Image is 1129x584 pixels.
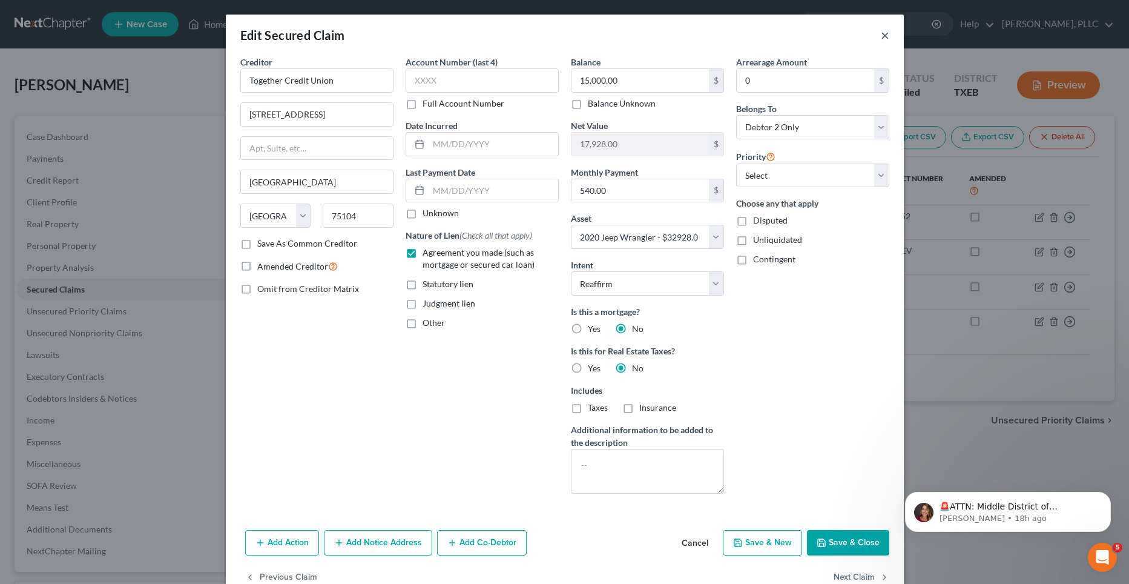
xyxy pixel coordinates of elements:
label: Full Account Number [423,98,504,110]
div: $ [709,133,723,156]
input: 0.00 [571,179,709,202]
input: MM/DD/YYYY [429,179,558,202]
button: Add Notice Address [324,530,432,556]
div: $ [874,69,889,92]
span: Yes [588,324,601,334]
input: MM/DD/YYYY [429,133,558,156]
label: Is this a mortgage? [571,305,724,318]
span: Amended Creditor [257,261,328,271]
button: Add Co-Debtor [437,530,527,556]
span: Statutory lien [423,279,473,289]
label: Account Number (last 4) [406,56,498,68]
input: XXXX [406,68,559,93]
input: Enter city... [241,170,393,193]
label: Unknown [423,207,459,219]
span: Taxes [588,402,608,413]
button: Save & Close [807,530,889,556]
label: Save As Common Creditor [257,237,357,250]
label: Arrearage Amount [736,56,807,68]
input: 0.00 [571,69,709,92]
iframe: Intercom live chat [1088,543,1117,572]
label: Balance [571,56,601,68]
label: Nature of Lien [406,229,532,242]
span: Belongs To [736,104,777,114]
label: Balance Unknown [588,98,656,110]
label: Net Value [571,119,608,132]
label: Last Payment Date [406,166,475,179]
input: Enter address... [241,103,393,126]
input: Search creditor by name... [240,68,393,93]
div: Edit Secured Claim [240,27,345,44]
input: 0.00 [737,69,874,92]
span: (Check all that apply) [459,230,532,241]
label: Date Incurred [406,119,458,132]
label: Intent [571,259,593,271]
span: Insurance [639,402,676,413]
div: $ [709,179,723,202]
span: Yes [588,363,601,373]
span: Asset [571,213,591,224]
button: × [881,28,889,42]
input: 0.00 [571,133,709,156]
label: Includes [571,384,724,397]
span: Omit from Creditor Matrix [257,284,359,294]
input: Enter zip... [323,204,393,228]
label: Choose any that apply [736,197,889,210]
span: Other [423,317,445,328]
iframe: Intercom notifications message [887,466,1129,551]
button: Cancel [672,531,718,556]
span: 5 [1113,543,1122,552]
span: Disputed [753,215,788,225]
input: Apt, Suite, etc... [241,137,393,160]
span: Agreement you made (such as mortgage or secured car loan) [423,247,535,270]
label: Monthly Payment [571,166,638,179]
span: Judgment lien [423,298,475,308]
label: Priority [736,149,775,164]
span: Creditor [240,57,272,67]
span: Contingent [753,254,795,264]
span: No [632,363,643,373]
label: Additional information to be added to the description [571,423,724,449]
span: Unliquidated [753,234,802,245]
span: No [632,324,643,334]
div: $ [709,69,723,92]
button: Add Action [245,530,319,556]
button: Save & New [723,530,802,556]
label: Is this for Real Estate Taxes? [571,345,724,357]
